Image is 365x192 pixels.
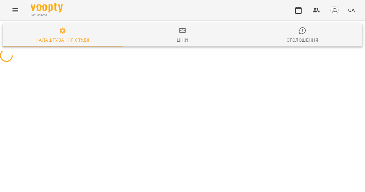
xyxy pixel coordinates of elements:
[287,36,318,44] div: Оголошення
[31,13,63,17] span: For Business
[8,3,23,18] button: Menu
[36,36,89,44] div: Налаштування студії
[348,7,355,13] span: UA
[330,6,339,15] img: avatar_s.png
[31,3,63,13] img: Voopty Logo
[345,4,357,16] button: UA
[177,36,188,44] div: Ціни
